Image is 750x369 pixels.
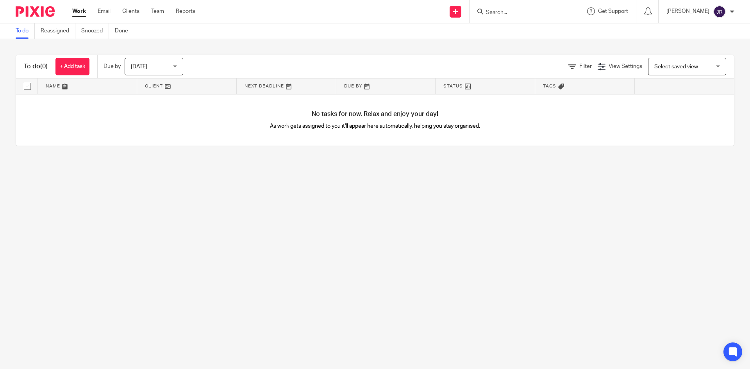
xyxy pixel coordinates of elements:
[151,7,164,15] a: Team
[654,64,698,70] span: Select saved view
[72,7,86,15] a: Work
[176,7,195,15] a: Reports
[24,62,48,71] h1: To do
[81,23,109,39] a: Snoozed
[713,5,726,18] img: svg%3E
[196,122,555,130] p: As work gets assigned to you it'll appear here automatically, helping you stay organised.
[609,64,642,69] span: View Settings
[55,58,89,75] a: + Add task
[104,62,121,70] p: Due by
[16,23,35,39] a: To do
[122,7,139,15] a: Clients
[579,64,592,69] span: Filter
[41,23,75,39] a: Reassigned
[543,84,556,88] span: Tags
[131,64,147,70] span: [DATE]
[666,7,709,15] p: [PERSON_NAME]
[16,110,734,118] h4: No tasks for now. Relax and enjoy your day!
[485,9,555,16] input: Search
[598,9,628,14] span: Get Support
[40,63,48,70] span: (0)
[98,7,111,15] a: Email
[115,23,134,39] a: Done
[16,6,55,17] img: Pixie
